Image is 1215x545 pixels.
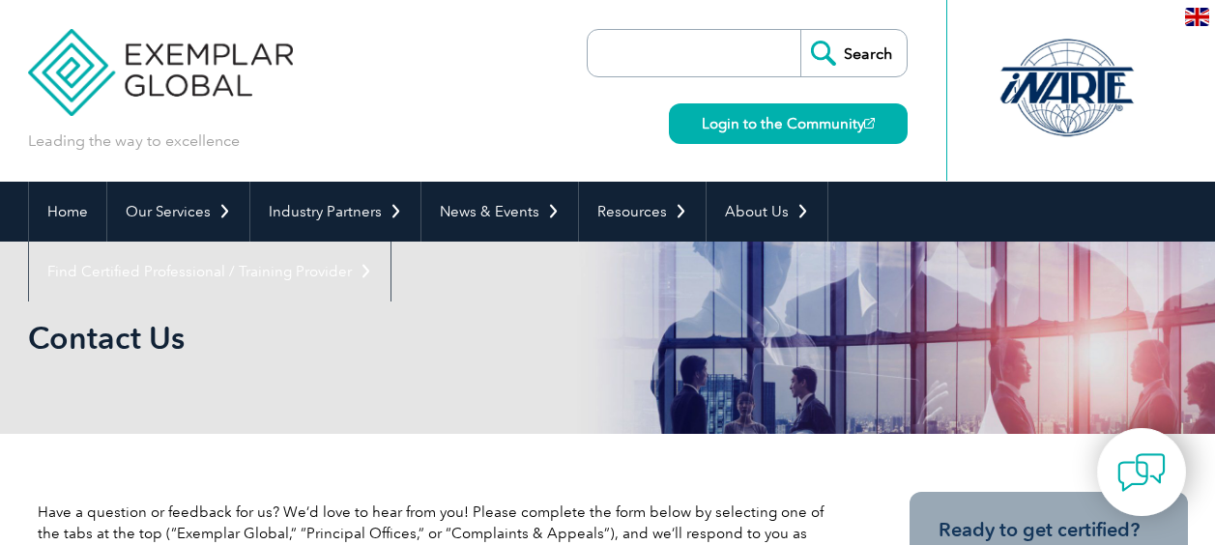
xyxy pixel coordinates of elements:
[421,182,578,242] a: News & Events
[29,182,106,242] a: Home
[28,130,240,152] p: Leading the way to excellence
[939,518,1159,542] h3: Ready to get certified?
[1117,448,1166,497] img: contact-chat.png
[707,182,827,242] a: About Us
[250,182,420,242] a: Industry Partners
[669,103,908,144] a: Login to the Community
[29,242,391,301] a: Find Certified Professional / Training Provider
[800,30,907,76] input: Search
[579,182,706,242] a: Resources
[28,319,770,357] h1: Contact Us
[107,182,249,242] a: Our Services
[864,118,875,129] img: open_square.png
[1185,8,1209,26] img: en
